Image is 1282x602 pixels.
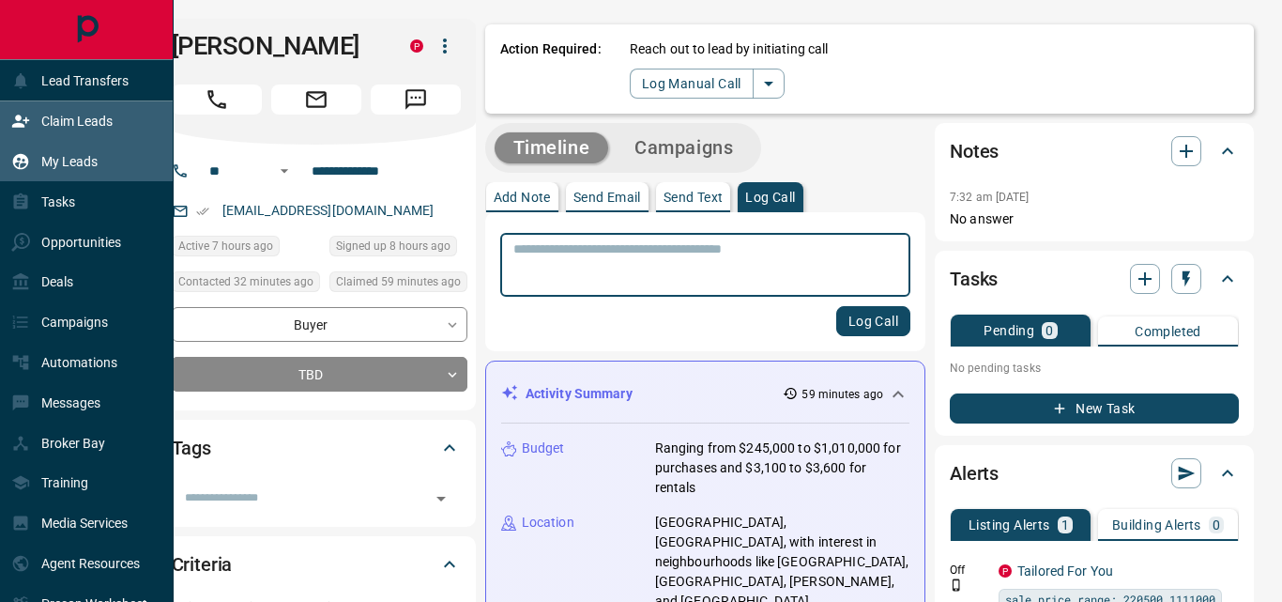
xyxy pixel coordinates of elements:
[969,518,1050,532] p: Listing Alerts
[178,237,273,255] span: Active 7 hours ago
[664,191,724,204] p: Send Text
[616,132,752,163] button: Campaigns
[950,579,963,592] svg: Push Notification Only
[500,39,602,99] p: Action Required:
[630,69,785,99] div: split button
[172,271,320,298] div: Tue Oct 14 2025
[410,39,423,53] div: property.ca
[494,191,551,204] p: Add Note
[271,85,361,115] span: Email
[428,486,454,512] button: Open
[950,136,999,166] h2: Notes
[336,237,450,255] span: Signed up 8 hours ago
[371,85,461,115] span: Message
[172,357,467,392] div: TBD
[1112,518,1201,532] p: Building Alerts
[1061,518,1069,532] p: 1
[984,324,1034,337] p: Pending
[172,425,461,471] div: Tags
[336,272,461,291] span: Claimed 59 minutes ago
[950,394,1239,424] button: New Task
[950,129,1239,174] div: Notes
[999,564,1012,578] div: property.ca
[522,513,574,533] p: Location
[172,31,382,61] h1: [PERSON_NAME]
[950,256,1239,301] div: Tasks
[329,271,467,298] div: Tue Oct 14 2025
[950,562,987,579] p: Off
[172,236,320,262] div: Tue Oct 14 2025
[1017,563,1113,579] a: Tailored For You
[172,542,461,587] div: Criteria
[950,354,1239,382] p: No pending tasks
[222,203,435,218] a: [EMAIL_ADDRESS][DOMAIN_NAME]
[950,264,998,294] h2: Tasks
[196,205,209,218] svg: Email Verified
[172,549,233,579] h2: Criteria
[522,439,565,458] p: Budget
[501,377,909,411] div: Activity Summary59 minutes ago
[655,439,909,498] p: Ranging from $245,000 to $1,010,000 for purchases and $3,100 to $3,600 for rentals
[172,433,211,463] h2: Tags
[836,306,910,336] button: Log Call
[172,307,467,342] div: Buyer
[1213,518,1220,532] p: 0
[172,85,262,115] span: Call
[273,160,296,182] button: Open
[495,132,609,163] button: Timeline
[526,384,633,404] p: Activity Summary
[1045,324,1053,337] p: 0
[950,191,1030,204] p: 7:32 am [DATE]
[1135,325,1201,338] p: Completed
[745,191,795,204] p: Log Call
[950,451,1239,496] div: Alerts
[950,209,1239,229] p: No answer
[630,39,829,59] p: Reach out to lead by initiating call
[573,191,641,204] p: Send Email
[178,272,313,291] span: Contacted 32 minutes ago
[630,69,754,99] button: Log Manual Call
[801,386,883,403] p: 59 minutes ago
[950,458,999,488] h2: Alerts
[329,236,467,262] div: Mon Oct 13 2025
